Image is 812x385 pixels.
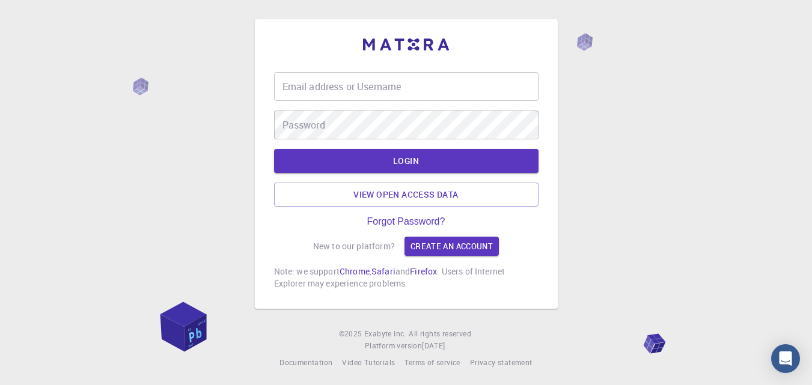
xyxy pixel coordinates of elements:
[410,265,437,277] a: Firefox
[364,329,406,338] span: Exabyte Inc.
[364,328,406,340] a: Exabyte Inc.
[274,149,539,173] button: LOGIN
[404,357,460,369] a: Terms of service
[422,340,447,352] a: [DATE].
[422,341,447,350] span: [DATE] .
[470,357,533,369] a: Privacy statement
[470,357,533,367] span: Privacy statement
[274,183,539,207] a: View open access data
[342,357,395,367] span: Video Tutorials
[404,357,460,367] span: Terms of service
[367,216,445,227] a: Forgot Password?
[365,340,422,352] span: Platform version
[771,344,800,373] div: Open Intercom Messenger
[342,357,395,369] a: Video Tutorials
[339,328,364,340] span: © 2025
[274,265,539,290] p: Note: we support , and . Users of Internet Explorer may experience problems.
[340,265,370,277] a: Chrome
[371,265,395,277] a: Safari
[279,357,332,367] span: Documentation
[313,240,395,252] p: New to our platform?
[409,328,473,340] span: All rights reserved.
[279,357,332,369] a: Documentation
[404,237,499,256] a: Create an account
